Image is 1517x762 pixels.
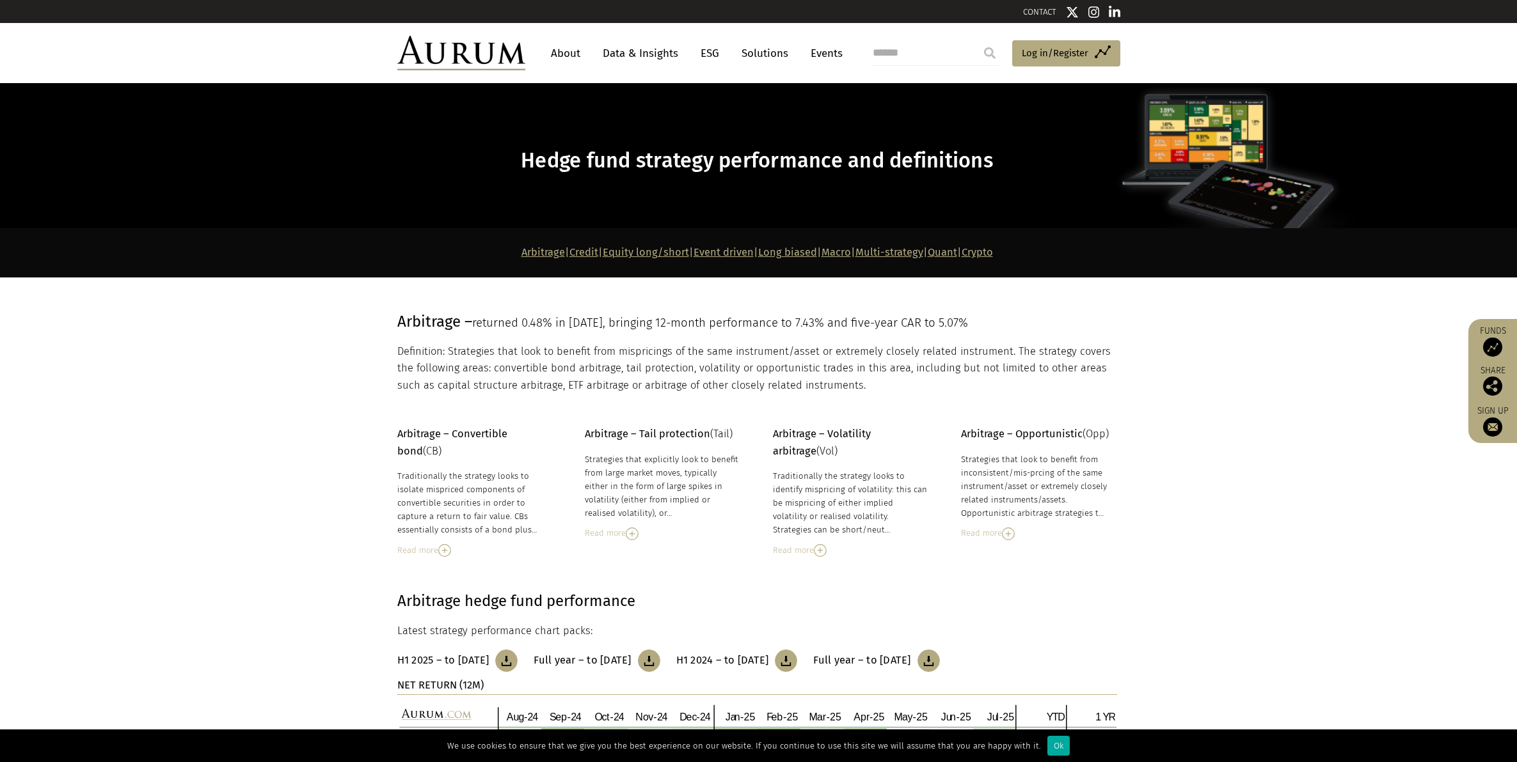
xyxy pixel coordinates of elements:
[1002,527,1015,540] img: Read More
[626,527,639,540] img: Read More
[397,649,518,672] a: H1 2025 – to [DATE]
[495,649,518,672] img: Download Article
[397,543,553,557] div: Read more
[438,544,451,557] img: Read More
[813,649,939,672] a: Full year – to [DATE]
[775,649,797,672] img: Download Article
[1088,6,1100,19] img: Instagram icon
[773,428,871,456] strong: Arbitrage – Volatility arbitrage
[676,649,798,672] a: H1 2024 – to [DATE]
[397,469,553,537] div: Traditionally the strategy looks to isolate mispriced components of convertible securities in ord...
[694,42,726,65] a: ESG
[735,42,795,65] a: Solutions
[1066,6,1079,19] img: Twitter icon
[638,649,660,672] img: Download Article
[961,426,1117,442] p: (Opp)
[1022,45,1088,61] span: Log in/Register
[603,246,689,258] a: Equity long/short
[397,343,1117,394] p: Definition: Strategies that look to benefit from mispricings of the same instrument/asset or extr...
[1475,325,1511,357] a: Funds
[1475,405,1511,437] a: Sign up
[1012,40,1120,67] a: Log in/Register
[397,623,1117,639] p: Latest strategy performance chart packs:
[596,42,685,65] a: Data & Insights
[676,654,769,667] h3: H1 2024 – to [DATE]
[397,654,489,667] h3: H1 2025 – to [DATE]
[1483,417,1502,437] img: Sign up to our newsletter
[1047,736,1070,756] div: Ok
[961,428,1083,440] strong: Arbitrage – Opportunistic
[569,246,598,258] a: Credit
[813,654,910,667] h3: Full year – to [DATE]
[773,469,929,537] div: Traditionally the strategy looks to identify mispricing of volatility: this can be mispricing of ...
[1475,366,1511,396] div: Share
[397,592,635,610] strong: Arbitrage hedge fund performance
[397,36,525,70] img: Aurum
[521,246,565,258] a: Arbitrage
[397,679,484,691] strong: NET RETURN (12M)
[758,246,817,258] a: Long biased
[1483,377,1502,396] img: Share this post
[694,246,754,258] a: Event driven
[585,428,733,440] span: (Tail)
[773,543,929,557] div: Read more
[521,246,993,258] strong: | | | | | | | |
[397,428,507,456] span: (CB)
[917,649,940,672] img: Download Article
[773,426,929,460] p: (Vol)
[521,148,993,173] span: Hedge fund strategy performance and definitions
[814,544,827,557] img: Read More
[804,42,843,65] a: Events
[1023,7,1056,17] a: CONTACT
[962,246,993,258] a: Crypto
[585,526,741,540] div: Read more
[472,316,968,330] span: returned 0.48% in [DATE], bringing 12-month performance to 7.43% and five-year CAR to 5.07%
[397,313,472,330] span: Arbitrage –
[961,526,1117,540] div: Read more
[544,42,587,65] a: About
[855,246,923,258] a: Multi-strategy
[1109,6,1120,19] img: Linkedin icon
[1483,338,1502,357] img: Access Funds
[585,453,741,520] div: Strategies that explicitly look to benefit from large market moves, typically either in the form ...
[585,428,710,440] strong: Arbitrage – Tail protection
[534,649,660,672] a: Full year – to [DATE]
[534,654,631,667] h3: Full year – to [DATE]
[822,246,851,258] a: Macro
[961,453,1117,520] div: Strategies that look to benefit from inconsistent/mis-prcing of the same instrument/asset or extr...
[977,40,1003,66] input: Submit
[928,246,957,258] a: Quant
[397,428,507,456] strong: Arbitrage – Convertible bond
